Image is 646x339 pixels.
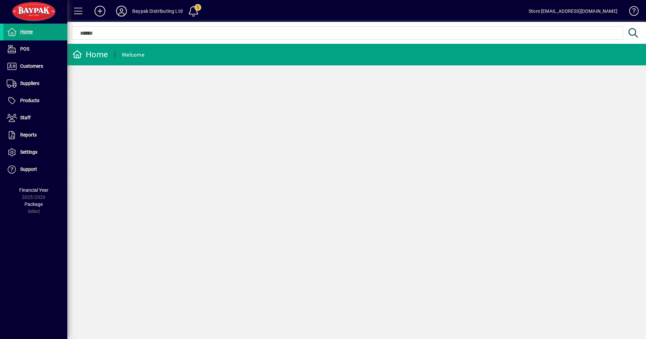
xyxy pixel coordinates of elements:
[3,58,67,75] a: Customers
[20,115,31,120] span: Staff
[20,132,37,137] span: Reports
[20,29,33,34] span: Home
[132,6,183,17] div: Baypak Distributing Ltd
[3,75,67,92] a: Suppliers
[20,149,37,155] span: Settings
[20,98,39,103] span: Products
[20,81,39,86] span: Suppliers
[20,166,37,172] span: Support
[72,49,108,60] div: Home
[3,144,67,161] a: Settings
[3,92,67,109] a: Products
[25,202,43,207] span: Package
[20,63,43,69] span: Customers
[3,41,67,58] a: POS
[19,187,48,193] span: Financial Year
[529,6,617,17] div: Store [EMAIL_ADDRESS][DOMAIN_NAME]
[89,5,111,17] button: Add
[122,50,144,60] div: Welcome
[20,46,29,52] span: POS
[3,110,67,126] a: Staff
[3,161,67,178] a: Support
[624,1,638,23] a: Knowledge Base
[3,127,67,144] a: Reports
[111,5,132,17] button: Profile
